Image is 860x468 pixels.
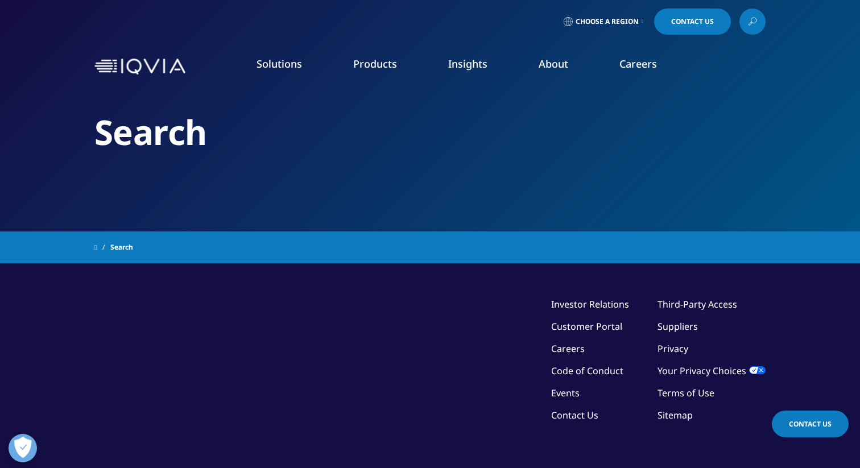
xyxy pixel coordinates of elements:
[190,40,766,93] nav: Primary
[671,18,714,25] span: Contact Us
[658,320,698,333] a: Suppliers
[94,111,766,154] h2: Search
[539,57,568,71] a: About
[789,419,832,429] span: Contact Us
[551,409,598,421] a: Contact Us
[619,57,657,71] a: Careers
[658,387,714,399] a: Terms of Use
[551,298,629,310] a: Investor Relations
[94,59,185,75] img: IQVIA Healthcare Information Technology and Pharma Clinical Research Company
[551,365,623,377] a: Code of Conduct
[772,411,849,437] a: Contact Us
[448,57,487,71] a: Insights
[658,365,766,377] a: Your Privacy Choices
[551,342,585,355] a: Careers
[551,387,580,399] a: Events
[658,409,693,421] a: Sitemap
[9,434,37,462] button: Open Preferences
[658,298,737,310] a: Third-Party Access
[353,57,397,71] a: Products
[110,237,133,258] span: Search
[658,342,688,355] a: Privacy
[257,57,302,71] a: Solutions
[654,9,731,35] a: Contact Us
[551,320,622,333] a: Customer Portal
[576,17,639,26] span: Choose a Region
